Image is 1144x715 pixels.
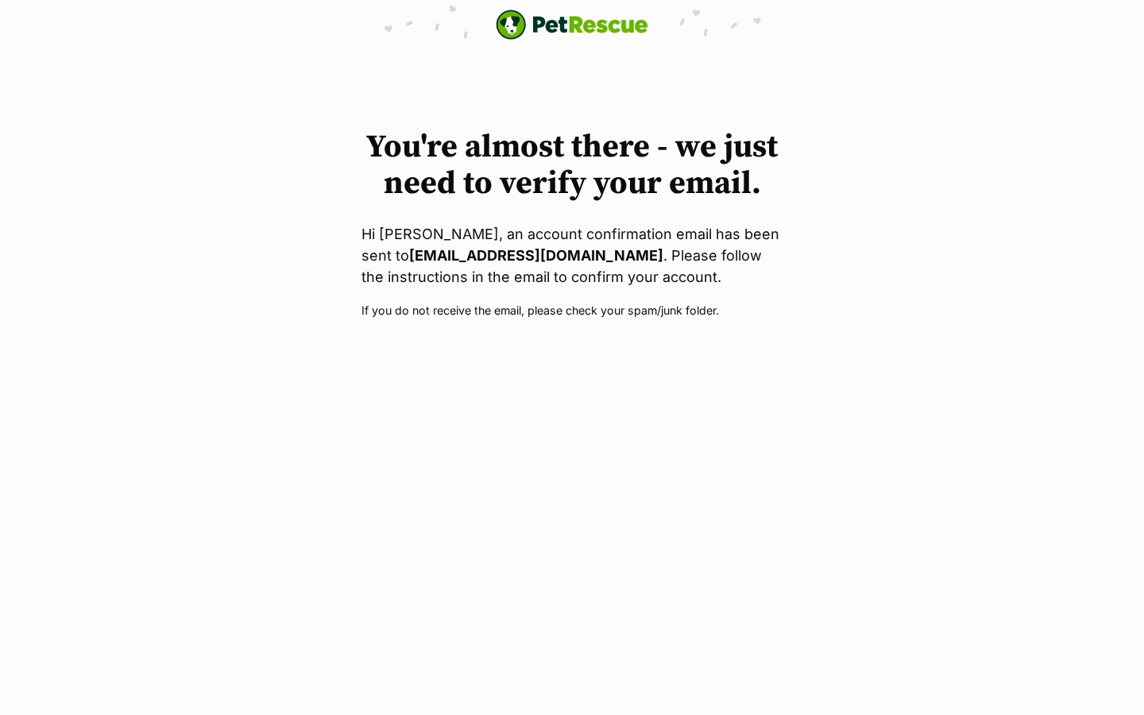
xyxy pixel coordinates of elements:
[496,10,648,40] a: PetRescue
[496,10,648,40] img: logo-e224e6f780fb5917bec1dbf3a21bbac754714ae5b6737aabdf751b685950b380.svg
[361,302,783,319] p: If you do not receive the email, please check your spam/junk folder.
[361,129,783,202] h1: You're almost there - we just need to verify your email.
[361,223,783,288] p: Hi [PERSON_NAME], an account confirmation email has been sent to . Please follow the instructions...
[409,247,663,264] strong: [EMAIL_ADDRESS][DOMAIN_NAME]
